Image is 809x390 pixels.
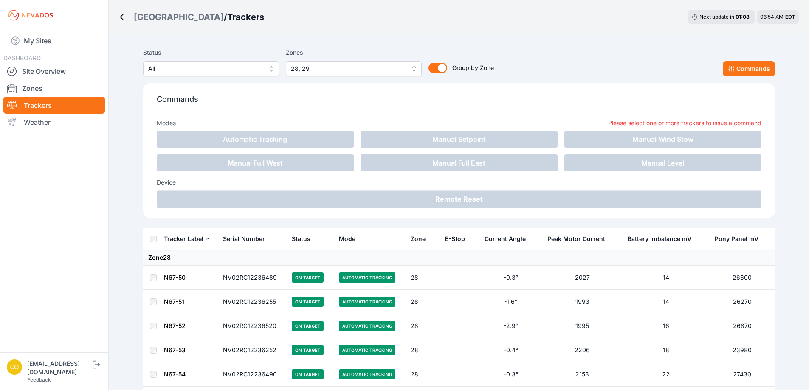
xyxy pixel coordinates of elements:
[479,338,542,362] td: -0.4°
[218,362,287,387] td: NV02RC12236490
[218,266,287,290] td: NV02RC12236489
[3,80,105,97] a: Zones
[547,229,612,249] button: Peak Motor Current
[157,178,761,187] h3: Device
[27,359,91,376] div: [EMAIL_ADDRESS][DOMAIN_NAME]
[143,61,279,76] button: All
[339,297,395,307] span: Automatic Tracking
[223,235,265,243] div: Serial Number
[452,64,494,71] span: Group by Zone
[224,11,227,23] span: /
[157,154,354,171] button: Manual Full West
[628,235,691,243] div: Battery Imbalance mV
[223,229,272,249] button: Serial Number
[623,314,709,338] td: 16
[157,131,354,148] button: Automatic Tracking
[564,154,761,171] button: Manual Level
[445,235,465,243] div: E-Stop
[542,314,623,338] td: 1995
[7,8,54,22] img: Nevados
[292,345,324,355] span: On Target
[723,61,775,76] button: Commands
[339,345,395,355] span: Automatic Tracking
[406,362,440,387] td: 28
[406,338,440,362] td: 28
[27,376,51,383] a: Feedback
[736,14,751,20] div: 01 : 08
[785,14,795,20] span: EDT
[292,369,324,379] span: On Target
[608,119,761,127] p: Please select one or more trackers to issue a command
[134,11,224,23] a: [GEOGRAPHIC_DATA]
[3,97,105,114] a: Trackers
[710,266,775,290] td: 26600
[292,272,324,283] span: On Target
[286,61,422,76] button: 28, 29
[339,272,395,283] span: Automatic Tracking
[164,346,186,354] a: N67-53
[339,369,395,379] span: Automatic Tracking
[542,362,623,387] td: 2153
[3,31,105,51] a: My Sites
[164,370,186,378] a: N67-54
[623,290,709,314] td: 14
[157,190,761,208] button: Remote Reset
[715,229,765,249] button: Pony Panel mV
[361,154,558,171] button: Manual Full East
[628,229,698,249] button: Battery Imbalance mV
[339,321,395,331] span: Automatic Tracking
[710,362,775,387] td: 27430
[292,297,324,307] span: On Target
[710,314,775,338] td: 26870
[218,338,287,362] td: NV02RC12236252
[339,235,355,243] div: Mode
[292,235,310,243] div: Status
[479,266,542,290] td: -0.3°
[227,11,264,23] h3: Trackers
[542,290,623,314] td: 1993
[292,229,317,249] button: Status
[710,338,775,362] td: 23980
[143,48,279,58] label: Status
[148,64,262,74] span: All
[143,250,775,266] td: Zone 28
[157,119,176,127] h3: Modes
[699,14,734,20] span: Next update in
[286,48,422,58] label: Zones
[3,114,105,131] a: Weather
[445,229,472,249] button: E-Stop
[715,235,758,243] div: Pony Panel mV
[485,229,533,249] button: Current Angle
[623,266,709,290] td: 14
[623,338,709,362] td: 18
[411,235,426,243] div: Zone
[760,14,784,20] span: 06:54 AM
[479,362,542,387] td: -0.3°
[157,93,761,112] p: Commands
[564,131,761,148] button: Manual Wind Stow
[710,290,775,314] td: 26270
[164,322,186,329] a: N67-52
[119,6,264,28] nav: Breadcrumb
[7,359,22,375] img: controlroomoperator@invenergy.com
[339,229,362,249] button: Mode
[164,298,184,305] a: N67-51
[164,229,210,249] button: Tracker Label
[547,235,605,243] div: Peak Motor Current
[164,235,203,243] div: Tracker Label
[292,321,324,331] span: On Target
[406,266,440,290] td: 28
[291,64,405,74] span: 28, 29
[623,362,709,387] td: 22
[218,290,287,314] td: NV02RC12236255
[542,266,623,290] td: 2027
[361,131,558,148] button: Manual Setpoint
[3,54,41,62] span: DASHBOARD
[479,290,542,314] td: -1.6°
[406,314,440,338] td: 28
[406,290,440,314] td: 28
[542,338,623,362] td: 2206
[218,314,287,338] td: NV02RC12236520
[164,274,186,281] a: N67-50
